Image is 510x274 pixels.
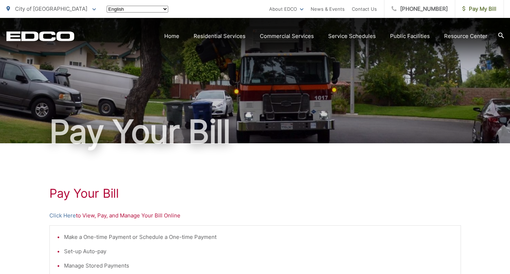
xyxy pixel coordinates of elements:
[260,32,314,40] a: Commercial Services
[352,5,377,13] a: Contact Us
[462,5,496,13] span: Pay My Bill
[107,6,168,13] select: Select a language
[164,32,179,40] a: Home
[269,5,303,13] a: About EDCO
[6,31,74,41] a: EDCD logo. Return to the homepage.
[49,211,76,220] a: Click Here
[15,5,87,12] span: City of [GEOGRAPHIC_DATA]
[64,247,453,256] li: Set-up Auto-pay
[194,32,246,40] a: Residential Services
[444,32,487,40] a: Resource Center
[49,211,461,220] p: to View, Pay, and Manage Your Bill Online
[328,32,376,40] a: Service Schedules
[311,5,345,13] a: News & Events
[64,261,453,270] li: Manage Stored Payments
[390,32,430,40] a: Public Facilities
[6,114,504,150] h1: Pay Your Bill
[49,186,461,201] h1: Pay Your Bill
[64,233,453,241] li: Make a One-time Payment or Schedule a One-time Payment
